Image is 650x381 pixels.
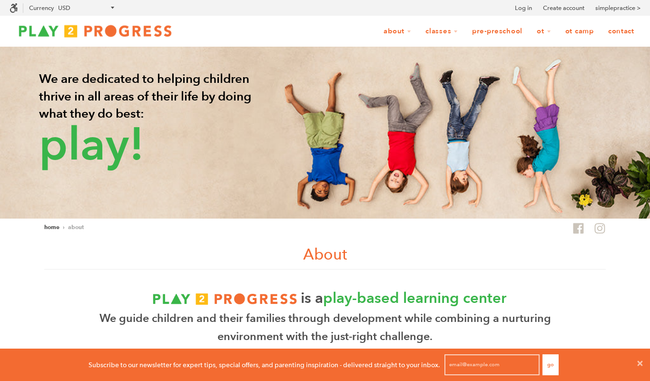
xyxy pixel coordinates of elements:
img: Play2Progress logo [10,21,181,40]
input: email@example.com [444,354,540,375]
p: We guide children and their families through development while combining a nurturing environment ... [97,310,553,346]
p: is a [144,288,506,308]
a: Log in [515,3,532,13]
h1: About [44,244,606,270]
span: › [63,223,65,231]
label: Currency [29,4,54,11]
a: simplepractice > [595,3,640,13]
span: play-based learning center [323,288,506,308]
a: Home [44,223,59,231]
button: Go [542,354,559,375]
a: Contact [602,22,640,40]
a: OT Camp [559,22,600,40]
span: play! [39,114,145,176]
nav: breadcrumbs [44,222,84,232]
img: P2P_logo_final_rgb_T.png [144,290,305,308]
a: OT [531,22,557,40]
a: Create account [543,3,584,13]
a: Classes [419,22,464,40]
p: Subscribe to our newsletter for expert tips, special offers, and parenting inspiration - delivere... [89,360,440,370]
a: Pre-Preschool [466,22,529,40]
a: About [377,22,417,40]
p: We are dedicated to helping children thrive in all areas of their life by doing what they do best: [39,70,279,168]
span: About [68,223,84,231]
